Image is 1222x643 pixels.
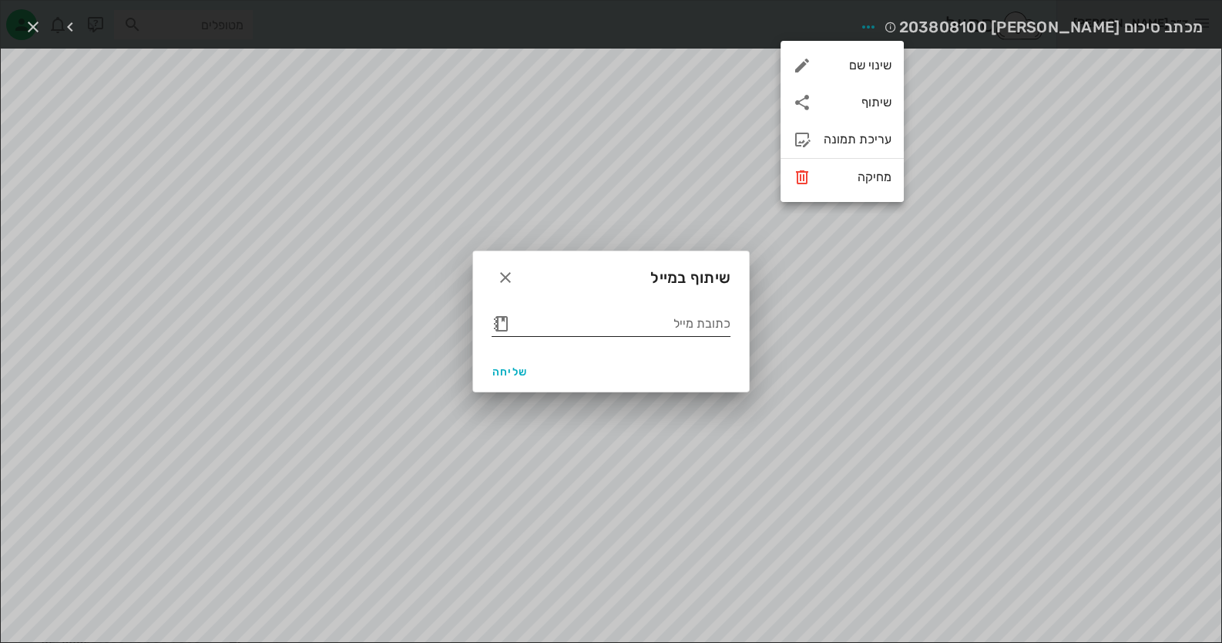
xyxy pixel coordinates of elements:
div: שיתוף [824,95,891,109]
div: מחיקה [824,170,891,184]
div: שיתוף במייל [473,251,749,299]
div: עריכת תמונה [824,132,891,146]
div: שיתוף [781,84,904,121]
div: שינוי שם [824,58,891,72]
span: שליחה [492,365,529,379]
button: שליחה [485,358,535,385]
div: עריכת תמונה [781,121,904,158]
